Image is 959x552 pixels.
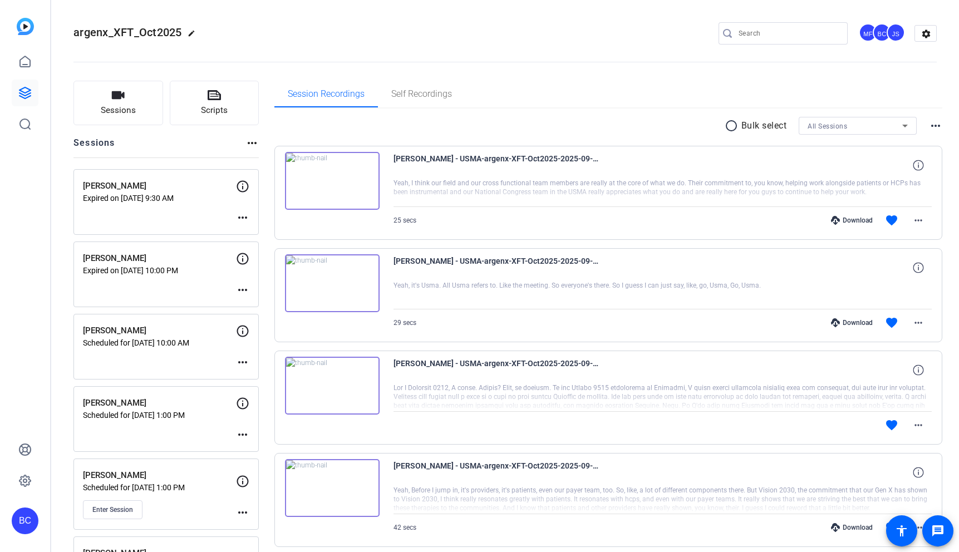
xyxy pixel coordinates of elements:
[236,428,249,441] mat-icon: more_horiz
[285,152,380,210] img: thumb-nail
[394,152,599,179] span: [PERSON_NAME] - USMA-argenx-XFT-Oct2025-2025-09-15-11-16-10-168-0
[236,506,249,519] mat-icon: more_horiz
[92,505,133,514] span: Enter Session
[873,23,892,43] ngx-avatar: Brian Curp
[394,357,599,383] span: [PERSON_NAME] - USMA-argenx-XFT-Oct2025-2025-09-15-11-13-48-615-0
[873,23,891,42] div: BC
[885,316,898,329] mat-icon: favorite
[394,459,599,486] span: [PERSON_NAME] - USMA-argenx-XFT-Oct2025-2025-09-15-11-13-01-811-0
[915,26,937,42] mat-icon: settings
[83,411,236,420] p: Scheduled for [DATE] 1:00 PM
[912,316,925,329] mat-icon: more_horiz
[245,136,259,150] mat-icon: more_horiz
[83,180,236,193] p: [PERSON_NAME]
[394,524,416,531] span: 42 secs
[83,338,236,347] p: Scheduled for [DATE] 10:00 AM
[83,483,236,492] p: Scheduled for [DATE] 1:00 PM
[236,283,249,297] mat-icon: more_horiz
[12,507,38,534] div: BC
[741,119,787,132] p: Bulk select
[170,81,259,125] button: Scripts
[201,104,228,117] span: Scripts
[887,23,906,43] ngx-avatar: Judy Spier
[285,254,380,312] img: thumb-nail
[912,418,925,432] mat-icon: more_horiz
[83,324,236,337] p: [PERSON_NAME]
[825,216,878,225] div: Download
[887,23,905,42] div: JS
[236,211,249,224] mat-icon: more_horiz
[885,521,898,534] mat-icon: favorite
[394,216,416,224] span: 25 secs
[83,469,236,482] p: [PERSON_NAME]
[885,214,898,227] mat-icon: favorite
[825,318,878,327] div: Download
[859,23,877,42] div: MF
[725,119,741,132] mat-icon: radio_button_unchecked
[83,194,236,203] p: Expired on [DATE] 9:30 AM
[73,81,163,125] button: Sessions
[931,524,945,538] mat-icon: message
[825,523,878,532] div: Download
[929,119,942,132] mat-icon: more_horiz
[285,357,380,415] img: thumb-nail
[288,90,365,98] span: Session Recordings
[83,252,236,265] p: [PERSON_NAME]
[73,26,182,39] span: argenx_XFT_Oct2025
[101,104,136,117] span: Sessions
[394,319,416,327] span: 29 secs
[739,27,839,40] input: Search
[285,459,380,517] img: thumb-nail
[188,29,201,43] mat-icon: edit
[391,90,452,98] span: Self Recordings
[83,397,236,410] p: [PERSON_NAME]
[73,136,115,157] h2: Sessions
[859,23,878,43] ngx-avatar: Mandy Fernandez
[912,214,925,227] mat-icon: more_horiz
[83,500,142,519] button: Enter Session
[83,266,236,275] p: Expired on [DATE] 10:00 PM
[236,356,249,369] mat-icon: more_horiz
[17,18,34,35] img: blue-gradient.svg
[912,521,925,534] mat-icon: more_horiz
[885,418,898,432] mat-icon: favorite
[895,524,908,538] mat-icon: accessibility
[808,122,847,130] span: All Sessions
[394,254,599,281] span: [PERSON_NAME] - USMA-argenx-XFT-Oct2025-2025-09-15-11-15-25-746-0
